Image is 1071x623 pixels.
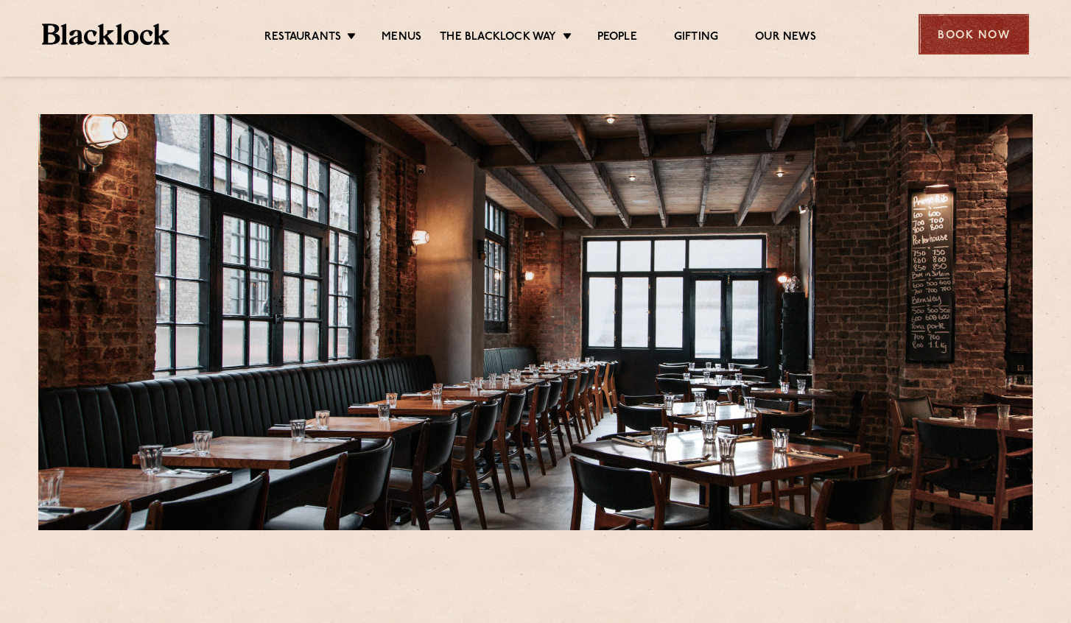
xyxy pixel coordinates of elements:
[382,30,421,46] a: Menus
[919,14,1029,54] div: Book Now
[42,24,169,45] img: BL_Textured_Logo-footer-cropped.svg
[597,30,637,46] a: People
[440,30,556,46] a: The Blacklock Way
[674,30,718,46] a: Gifting
[264,30,341,46] a: Restaurants
[755,30,816,46] a: Our News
